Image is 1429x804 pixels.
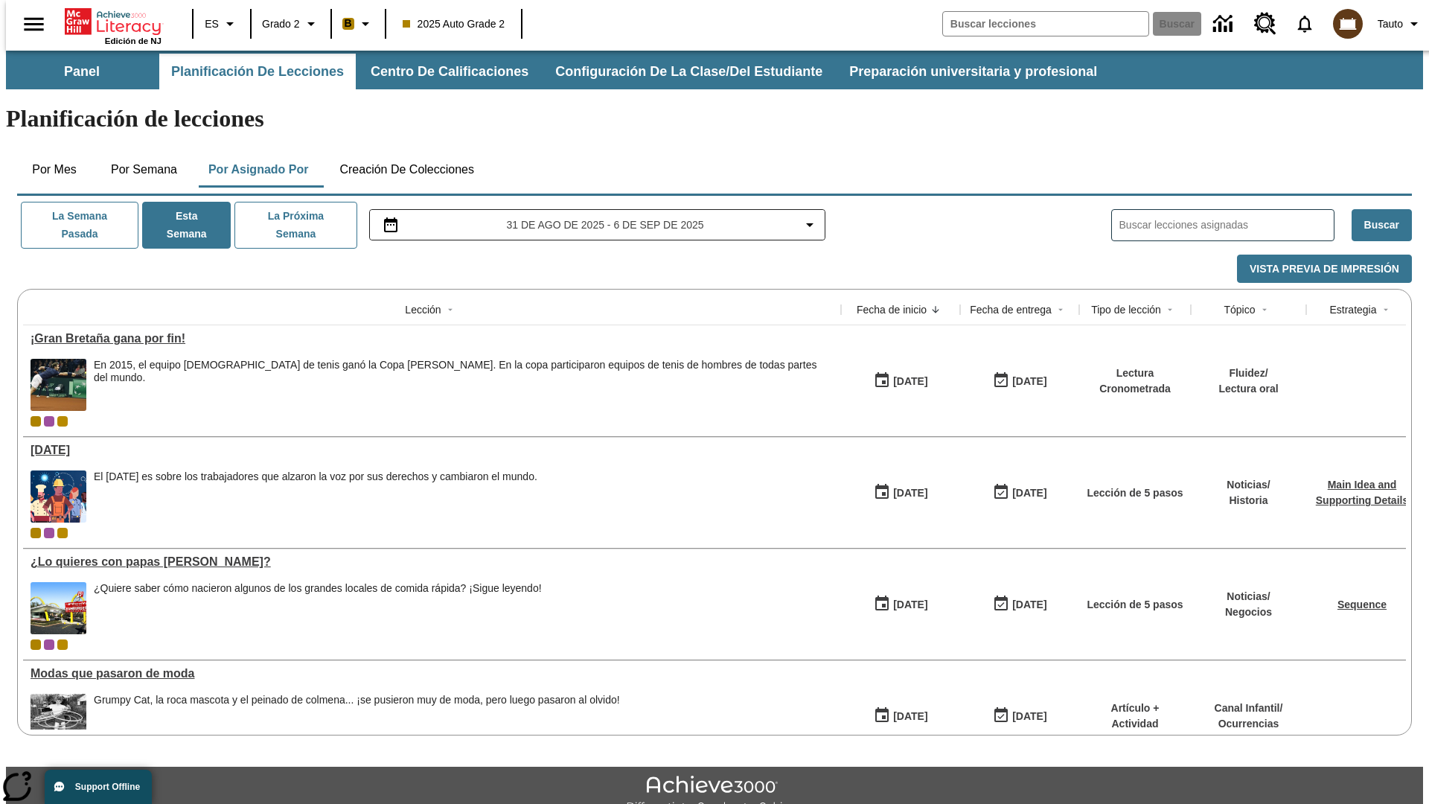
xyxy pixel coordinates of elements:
[7,54,156,89] button: Panel
[1087,485,1183,501] p: Lección de 5 pasos
[441,301,459,319] button: Sort
[543,54,834,89] button: Configuración de la clase/del estudiante
[45,770,152,804] button: Support Offline
[31,667,834,680] div: Modas que pasaron de moda
[893,484,927,502] div: [DATE]
[12,2,56,46] button: Abrir el menú lateral
[1316,479,1408,506] a: Main Idea and Supporting Details
[31,528,41,538] div: Clase actual
[1227,477,1270,493] p: Noticias /
[31,555,834,569] a: ¿Lo quieres con papas fritas?, Lecciones
[988,702,1052,730] button: 06/30/26: Último día en que podrá accederse la lección
[1204,4,1245,45] a: Centro de información
[6,105,1423,133] h1: Planificación de lecciones
[65,5,162,45] div: Portada
[256,10,326,37] button: Grado: Grado 2, Elige un grado
[205,16,219,32] span: ES
[94,694,620,706] div: Grumpy Cat, la roca mascota y el peinado de colmena... ¡se pusieron muy de moda, pero luego pasar...
[31,582,86,634] img: Uno de los primeros locales de McDonald's, con el icónico letrero rojo y los arcos amarillos.
[893,372,927,391] div: [DATE]
[1324,4,1372,43] button: Escoja un nuevo avatar
[405,302,441,317] div: Lección
[57,639,68,650] span: New 2025 class
[506,217,703,233] span: 31 de ago de 2025 - 6 de sep de 2025
[31,470,86,523] img: una pancarta con fondo azul muestra la ilustración de una fila de diferentes hombres y mujeres co...
[196,152,321,188] button: Por asignado por
[1087,701,1183,732] p: Artículo + Actividad
[75,782,140,792] span: Support Offline
[1012,596,1046,614] div: [DATE]
[1091,302,1161,317] div: Tipo de lección
[1352,209,1412,241] button: Buscar
[1225,589,1272,604] p: Noticias /
[44,528,54,538] div: OL 2025 Auto Grade 3
[869,590,933,619] button: 07/26/25: Primer día en que estuvo disponible la lección
[142,202,231,249] button: Esta semana
[893,707,927,726] div: [DATE]
[1012,707,1046,726] div: [DATE]
[893,596,927,614] div: [DATE]
[44,639,54,650] div: OL 2025 Auto Grade 3
[44,416,54,427] div: OL 2025 Auto Grade 3
[1245,4,1285,44] a: Centro de recursos, Se abrirá en una pestaña nueva.
[31,332,834,345] div: ¡Gran Bretaña gana por fin!
[94,470,537,523] div: El Día del Trabajo es sobre los trabajadores que alzaron la voz por sus derechos y cambiaron el m...
[94,359,834,411] div: En 2015, el equipo británico de tenis ganó la Copa Davis. En la copa participaron equipos de teni...
[31,694,86,746] img: foto en blanco y negro de una chica haciendo girar unos hula-hulas en la década de 1950
[869,367,933,395] button: 09/01/25: Primer día en que estuvo disponible la lección
[31,639,41,650] div: Clase actual
[1256,301,1273,319] button: Sort
[927,301,944,319] button: Sort
[857,302,927,317] div: Fecha de inicio
[837,54,1109,89] button: Preparación universitaria y profesional
[801,216,819,234] svg: Collapse Date Range Filter
[1378,16,1403,32] span: Tauto
[31,555,834,569] div: ¿Lo quieres con papas fritas?
[869,702,933,730] button: 07/19/25: Primer día en que estuvo disponible la lección
[57,416,68,427] span: New 2025 class
[988,479,1052,507] button: 09/07/25: Último día en que podrá accederse la lección
[988,367,1052,395] button: 09/07/25: Último día en que podrá accederse la lección
[1161,301,1179,319] button: Sort
[1285,4,1324,43] a: Notificaciones
[6,54,1110,89] div: Subbarra de navegación
[17,152,92,188] button: Por mes
[57,528,68,538] div: New 2025 class
[99,152,189,188] button: Por semana
[1372,10,1429,37] button: Perfil/Configuración
[31,332,834,345] a: ¡Gran Bretaña gana por fin!, Lecciones
[94,694,620,746] div: Grumpy Cat, la roca mascota y el peinado de colmena... ¡se pusieron muy de moda, pero luego pasar...
[94,582,542,634] div: ¿Quiere saber cómo nacieron algunos de los grandes locales de comida rápida? ¡Sigue leyendo!
[65,7,162,36] a: Portada
[94,470,537,483] div: El [DATE] es sobre los trabajadores que alzaron la voz por sus derechos y cambiaron el mundo.
[327,152,486,188] button: Creación de colecciones
[1337,599,1387,610] a: Sequence
[970,302,1052,317] div: Fecha de entrega
[1215,716,1283,732] p: Ocurrencias
[31,444,834,457] a: Día del Trabajo, Lecciones
[376,216,819,234] button: Seleccione el intervalo de fechas opción del menú
[1377,301,1395,319] button: Sort
[1237,255,1412,284] button: Vista previa de impresión
[198,10,246,37] button: Lenguaje: ES, Selecciona un idioma
[234,202,357,249] button: La próxima semana
[1087,597,1183,613] p: Lección de 5 pasos
[262,16,300,32] span: Grado 2
[1012,484,1046,502] div: [DATE]
[1087,366,1183,397] p: Lectura Cronometrada
[1012,372,1046,391] div: [DATE]
[1052,301,1070,319] button: Sort
[31,416,41,427] span: Clase actual
[6,51,1423,89] div: Subbarra de navegación
[359,54,540,89] button: Centro de calificaciones
[1333,9,1363,39] img: avatar image
[31,359,86,411] img: Tenista británico Andy Murray extendiendo todo su cuerpo para alcanzar una pelota durante un part...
